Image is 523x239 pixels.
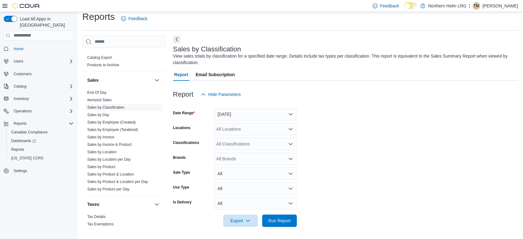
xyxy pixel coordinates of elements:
span: Load All Apps in [GEOGRAPHIC_DATA] [17,16,74,28]
span: Users [14,59,23,64]
div: Trevor Mackenzie [473,2,480,10]
button: Next [173,36,180,43]
span: Reports [14,121,27,126]
button: Settings [1,166,76,175]
span: Sales by Location per Day [87,157,131,162]
span: Hide Parameters [208,91,241,98]
a: Reports [9,146,27,153]
span: Settings [14,168,27,173]
span: Sales by Day [87,112,109,117]
button: Catalog [1,82,76,91]
button: [DATE] [214,108,297,120]
span: Sales by Product & Location per Day [87,179,148,184]
button: Open list of options [288,127,293,132]
span: Report [174,68,188,81]
button: Open list of options [288,156,293,161]
label: Classifications [173,140,199,145]
p: | [469,2,470,10]
a: Sales by Day [87,113,109,117]
button: Products [153,41,161,49]
button: Reports [11,120,29,127]
span: Sales by Employee (Tendered) [87,127,138,132]
span: Sales by Employee (Created) [87,120,136,125]
a: Sales by Invoice & Product [87,142,132,147]
span: Operations [11,107,74,115]
span: Itemized Sales [87,98,112,102]
button: Operations [11,107,34,115]
a: [US_STATE] CCRS [9,154,46,162]
button: Canadian Compliance [6,128,76,137]
a: Sales by Employee (Created) [87,120,136,124]
a: Sales by Classification [87,105,124,110]
span: Catalog [11,83,74,90]
label: Locations [173,125,191,130]
button: [US_STATE] CCRS [6,154,76,163]
h1: Reports [82,11,115,23]
a: Sales by Product per Day [87,187,129,191]
button: Hide Parameters [198,88,243,101]
span: Run Report [268,218,291,224]
span: Washington CCRS [9,154,74,162]
span: Home [11,45,74,53]
a: Sales by Employee (Tendered) [87,128,138,132]
span: Feedback [128,15,147,22]
a: Settings [11,167,29,175]
a: Sales by Product & Location [87,172,134,176]
button: Home [1,44,76,53]
button: Taxes [153,201,161,208]
h3: Taxes [87,201,99,207]
span: Sales by Location [87,150,117,154]
a: Catalog Export [87,55,112,60]
span: Sales by Invoice [87,135,114,140]
input: Dark Mode [404,2,417,9]
span: Dashboards [11,138,36,143]
span: Reports [9,146,74,153]
label: Sale Type [173,170,190,175]
img: Cova [12,3,40,9]
button: All [214,167,297,180]
span: Users [11,58,74,65]
span: Customers [11,70,74,78]
a: Sales by Invoice [87,135,114,139]
span: Products to Archive [87,63,119,67]
a: Tax Details [87,215,106,219]
span: Tax Details [87,214,106,219]
a: Feedback [119,12,150,25]
a: Dashboards [6,137,76,145]
span: Feedback [380,3,399,9]
button: Run Report [262,215,297,227]
button: Reports [1,119,76,128]
a: Sales by Product [87,165,115,169]
span: Customers [14,72,32,76]
span: Home [14,46,24,51]
a: Home [11,45,26,53]
label: Use Type [173,185,189,190]
a: End Of Day [87,90,106,95]
div: Products [82,54,166,71]
label: Date Range [173,111,195,115]
button: Reports [6,145,76,154]
a: Itemized Sales [87,98,112,102]
button: Catalog [11,83,29,90]
div: Taxes [82,213,166,230]
button: Users [11,58,26,65]
span: Catalog [14,84,26,89]
button: Users [1,57,76,66]
div: Sales [82,89,166,195]
p: Northern Helm LRG [428,2,467,10]
button: All [214,182,297,195]
button: Sales [87,77,152,83]
span: Reports [11,147,24,152]
span: TM [473,2,479,10]
nav: Complex example [4,42,74,192]
p: [PERSON_NAME] [482,2,518,10]
h3: Sales by Classification [173,46,241,53]
button: Customers [1,69,76,78]
button: Operations [1,107,76,115]
button: Open list of options [288,141,293,146]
